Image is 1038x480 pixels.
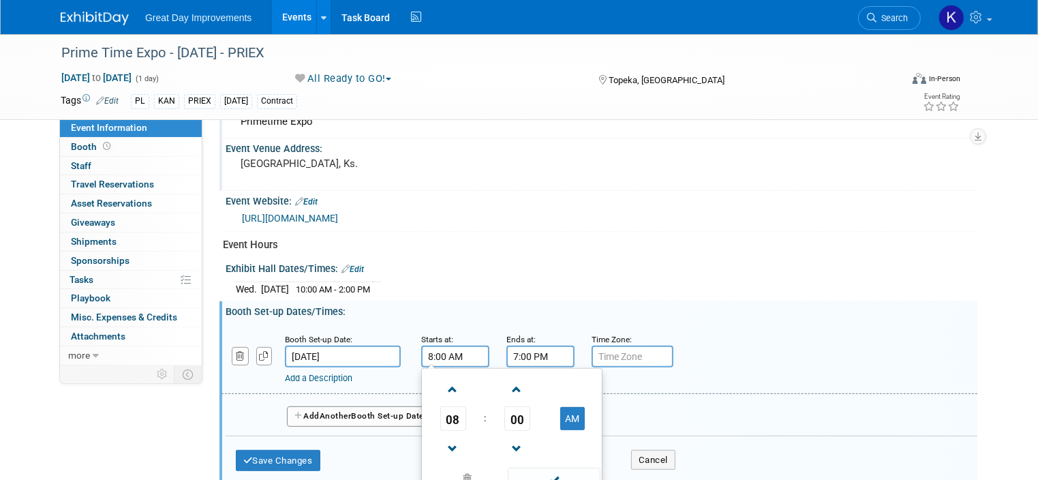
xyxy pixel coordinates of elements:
div: In-Person [928,74,960,84]
button: Save Changes [236,450,320,472]
div: PRIEX [184,94,215,108]
img: Kurenia Barnes [938,5,964,31]
span: Attachments [71,331,125,342]
input: Start Time [421,346,489,367]
span: (1 day) [134,74,159,83]
a: Shipments [60,232,202,251]
a: Playbook [60,289,202,307]
span: 10:00 AM - 2:00 PM [296,284,370,295]
span: Topeka, [GEOGRAPHIC_DATA] [609,75,725,85]
div: Event Format [827,71,960,91]
a: Increment Hour [440,372,466,406]
div: [DATE] [220,94,252,108]
td: Tags [61,93,119,109]
a: Search [858,6,921,30]
span: Sponsorships [71,255,129,266]
td: Wed. [236,282,261,296]
span: Another [320,411,352,421]
span: [DATE] [DATE] [61,72,132,84]
span: Event Information [71,122,147,133]
span: to [90,72,103,83]
input: End Time [506,346,575,367]
button: All Ready to GO! [291,72,397,86]
td: [DATE] [261,282,289,296]
button: AddAnotherBooth Set-up Date [287,406,431,427]
span: Great Day Improvements [145,12,251,23]
div: Contract [257,94,297,108]
span: Travel Reservations [71,179,154,190]
input: Date [285,346,401,367]
a: Add a Description [285,373,352,383]
span: Search [876,13,908,23]
a: Asset Reservations [60,194,202,213]
button: Cancel [631,450,675,470]
span: Playbook [71,292,110,303]
span: Staff [71,160,91,171]
input: Time Zone [592,346,673,367]
a: Increment Minute [504,372,530,406]
div: Prime Time Expo - [DATE] - PRIEX [57,41,884,65]
td: Toggle Event Tabs [174,365,202,383]
div: Booth Set-up Dates/Times: [226,301,977,318]
a: Giveaways [60,213,202,232]
a: Attachments [60,327,202,346]
span: Misc. Expenses & Credits [71,312,177,322]
a: Travel Reservations [60,175,202,194]
button: AM [560,407,585,430]
div: Event Hours [223,238,967,252]
div: Exhibit Hall Dates/Times: [226,258,977,276]
span: Pick Minute [504,406,530,431]
div: Event Website: [226,191,977,209]
a: Misc. Expenses & Credits [60,308,202,327]
span: Shipments [71,236,117,247]
div: Primetime Expo [236,111,967,132]
div: Event Venue Address: [226,138,977,155]
small: Time Zone: [592,335,632,344]
img: Format-Inperson.png [913,73,926,84]
a: Tasks [60,271,202,289]
span: Giveaways [71,217,115,228]
div: Event Rating [923,93,960,100]
a: Event Information [60,119,202,137]
span: Pick Hour [440,406,466,431]
td: : [481,406,489,431]
span: Booth [71,141,113,152]
td: Personalize Event Tab Strip [151,365,174,383]
small: Ends at: [506,335,536,344]
a: Edit [295,197,318,207]
div: KAN [154,94,179,108]
a: Decrement Minute [504,431,530,466]
div: PL [131,94,149,108]
a: Sponsorships [60,252,202,270]
a: more [60,346,202,365]
a: Staff [60,157,202,175]
small: Starts at: [421,335,453,344]
small: Booth Set-up Date: [285,335,352,344]
a: Edit [341,265,364,274]
span: Tasks [70,274,93,285]
a: [URL][DOMAIN_NAME] [242,213,338,224]
a: Edit [96,96,119,106]
span: Asset Reservations [71,198,152,209]
a: Decrement Hour [440,431,466,466]
span: more [68,350,90,361]
img: ExhibitDay [61,12,129,25]
pre: [GEOGRAPHIC_DATA], Ks. [241,157,524,170]
a: Booth [60,138,202,156]
span: Booth not reserved yet [100,141,113,151]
